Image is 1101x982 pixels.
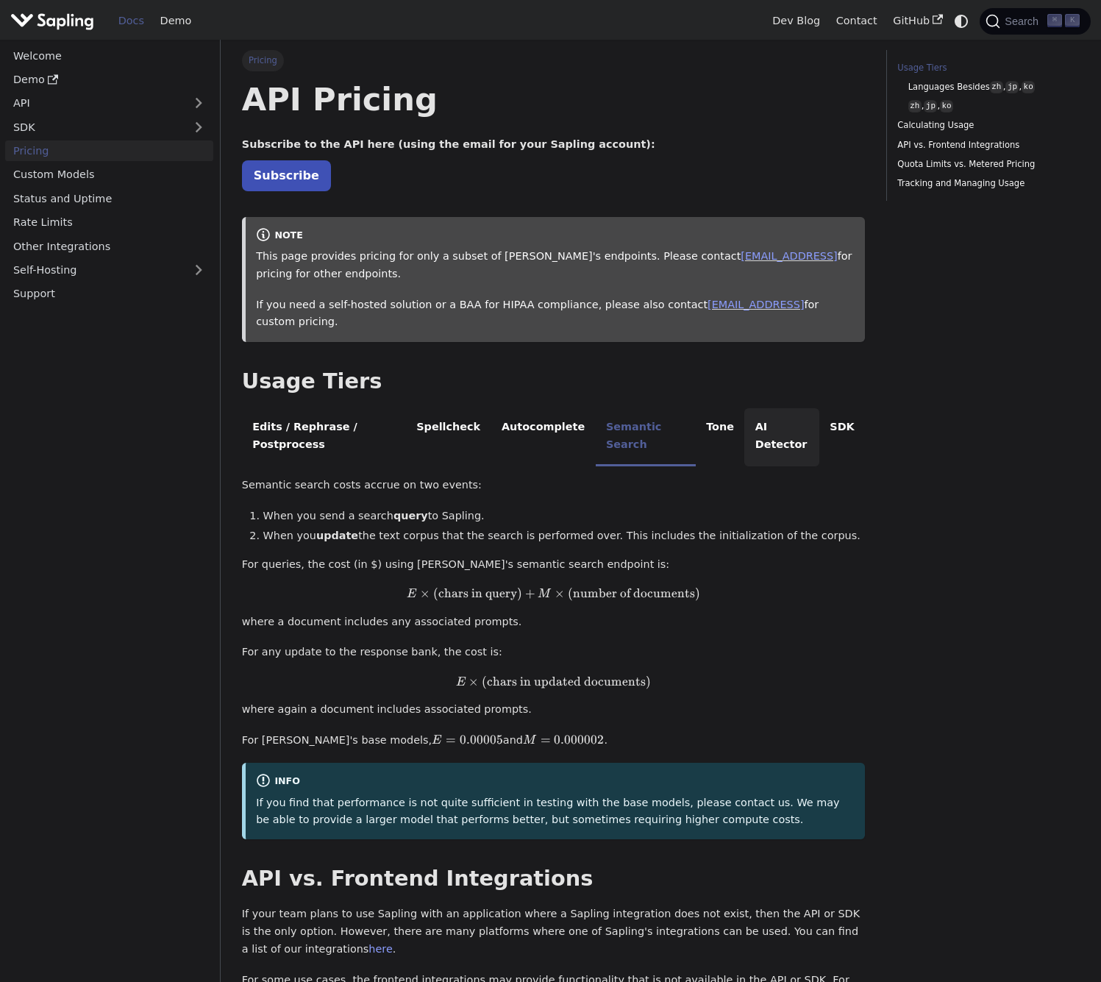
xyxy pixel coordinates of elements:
a: here [368,943,392,955]
span: × [468,674,479,689]
p: where again a document includes associated prompts. [242,701,865,719]
a: Quota Limits vs. Metered Pricing [897,157,1075,171]
button: Switch between dark and light mode (currently system mode) [951,10,972,32]
span: ( [568,586,573,601]
a: Welcome [5,45,213,66]
span: ) [695,586,700,601]
span: × [420,586,430,601]
li: Spellcheck [406,408,491,466]
a: Subscribe [242,160,331,191]
a: API vs. Frontend Integrations [897,138,1075,152]
code: ko [1022,81,1035,93]
p: For queries, the cost (in $) using [PERSON_NAME]'s semantic search endpoint is: [242,556,865,574]
strong: Subscribe to the API here (using the email for your Sapling account): [242,138,655,150]
code: ko [940,100,953,113]
span: Search [1000,15,1047,27]
h2: Usage Tiers [242,369,865,395]
a: Other Integrations [5,235,213,257]
span: chars in query [438,586,517,601]
span: × [555,586,565,601]
span: + [525,586,535,601]
li: SDK [819,408,865,466]
span: = [446,732,456,747]
p: If your team plans to use Sapling with an application where a Sapling integration does not exist,... [242,905,865,958]
li: Edits / Rephrase / Postprocess [242,408,406,466]
span: M [538,588,550,600]
p: where a document includes any associated prompts. [242,613,865,631]
li: When you the text corpus that the search is performed over. This includes the initialization of t... [263,527,866,545]
span: = [541,732,551,747]
span: ) [646,674,651,689]
a: Sapling.ai [10,10,99,32]
span: E [456,677,466,689]
a: Contact [828,10,886,32]
span: ( [433,586,438,601]
a: Languages Besideszh,jp,ko [908,80,1069,94]
a: Dev Blog [764,10,827,32]
a: zh,jp,ko [908,99,1069,113]
code: jp [924,100,937,113]
button: Search (Command+K) [980,8,1090,35]
a: [EMAIL_ADDRESS] [741,250,837,262]
strong: query [393,510,428,522]
a: GitHub [885,10,950,32]
li: Semantic Search [596,408,696,466]
code: zh [990,81,1003,93]
a: Demo [152,10,199,32]
li: Tone [696,408,745,466]
kbd: ⌘ [1047,14,1062,27]
a: Usage Tiers [897,61,1075,75]
a: Calculating Usage [897,118,1075,132]
a: SDK [5,116,184,138]
a: Rate Limits [5,212,213,233]
p: If you need a self-hosted solution or a BAA for HIPAA compliance, please also contact for custom ... [256,296,855,332]
button: Expand sidebar category 'API' [184,93,213,114]
a: Pricing [5,140,213,162]
strong: update [316,530,358,541]
span: M [523,735,535,747]
nav: Breadcrumbs [242,50,865,71]
span: ( [482,674,487,689]
span: Pricing [242,50,284,71]
a: [EMAIL_ADDRESS] [708,299,804,310]
span: 0.00005 [460,732,503,747]
li: Autocomplete [491,408,596,466]
p: Semantic search costs accrue on two events: [242,477,865,494]
span: E [407,588,416,600]
h1: API Pricing [242,79,865,119]
a: Custom Models [5,164,213,185]
span: number of documents [573,586,695,601]
a: Tracking and Managing Usage [897,177,1075,191]
span: ) [517,586,522,601]
code: zh [908,100,922,113]
a: API [5,93,184,114]
h2: API vs. Frontend Integrations [242,866,865,892]
kbd: K [1065,14,1080,27]
button: Expand sidebar category 'SDK' [184,116,213,138]
a: Demo [5,69,213,90]
a: Status and Uptime [5,188,213,209]
a: Support [5,283,213,305]
li: AI Detector [744,408,819,466]
p: This page provides pricing for only a subset of [PERSON_NAME]'s endpoints. Please contact for pri... [256,248,855,283]
li: When you send a search to Sapling. [263,508,866,525]
code: jp [1005,81,1019,93]
span: E [432,735,441,747]
p: For [PERSON_NAME]'s base models, and . [242,732,865,750]
p: If you find that performance is not quite sufficient in testing with the base models, please cont... [256,794,855,830]
a: Docs [110,10,152,32]
a: Self-Hosting [5,260,213,281]
img: Sapling.ai [10,10,94,32]
p: For any update to the response bank, the cost is: [242,644,865,661]
div: info [256,773,855,791]
div: note [256,227,855,245]
span: chars in updated documents [487,674,646,689]
span: 0.000002 [554,732,604,747]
